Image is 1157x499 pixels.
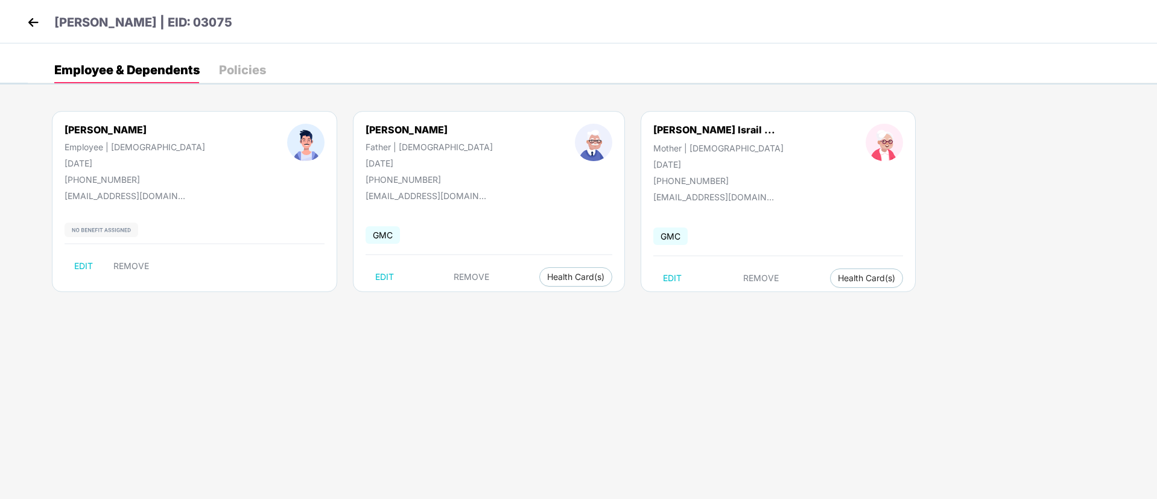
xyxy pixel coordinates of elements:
button: EDIT [653,269,691,288]
img: profileImage [575,124,612,161]
button: EDIT [65,256,103,276]
span: REMOVE [743,273,779,283]
div: [PHONE_NUMBER] [653,176,784,186]
span: Health Card(s) [547,274,604,280]
span: REMOVE [113,261,149,271]
button: REMOVE [444,267,499,287]
p: [PERSON_NAME] | EID: 03075 [54,13,232,32]
div: [DATE] [65,158,205,168]
div: [PHONE_NUMBER] [366,174,493,185]
div: [EMAIL_ADDRESS][DOMAIN_NAME] [366,191,486,201]
span: EDIT [375,272,394,282]
span: Health Card(s) [838,275,895,281]
span: EDIT [663,273,682,283]
button: REMOVE [104,256,159,276]
div: [PERSON_NAME] [366,124,493,136]
button: Health Card(s) [830,269,903,288]
div: [EMAIL_ADDRESS][DOMAIN_NAME] [653,192,774,202]
span: GMC [653,227,688,245]
div: Father | [DEMOGRAPHIC_DATA] [366,142,493,152]
img: profileImage [287,124,325,161]
div: [DATE] [653,159,784,170]
button: Health Card(s) [539,267,612,287]
span: REMOVE [454,272,489,282]
div: Employee & Dependents [54,64,200,76]
div: [PERSON_NAME] [65,124,205,136]
div: [PHONE_NUMBER] [65,174,205,185]
img: profileImage [866,124,903,161]
button: REMOVE [734,269,788,288]
span: GMC [366,226,400,244]
button: EDIT [366,267,404,287]
img: svg+xml;base64,PHN2ZyB4bWxucz0iaHR0cDovL3d3dy53My5vcmcvMjAwMC9zdmciIHdpZHRoPSIxMjIiIGhlaWdodD0iMj... [65,223,138,237]
div: Employee | [DEMOGRAPHIC_DATA] [65,142,205,152]
div: [DATE] [366,158,493,168]
img: back [24,13,42,31]
div: [PERSON_NAME] Israil ... [653,124,775,136]
span: EDIT [74,261,93,271]
div: Mother | [DEMOGRAPHIC_DATA] [653,143,784,153]
div: [EMAIL_ADDRESS][DOMAIN_NAME] [65,191,185,201]
div: Policies [219,64,266,76]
